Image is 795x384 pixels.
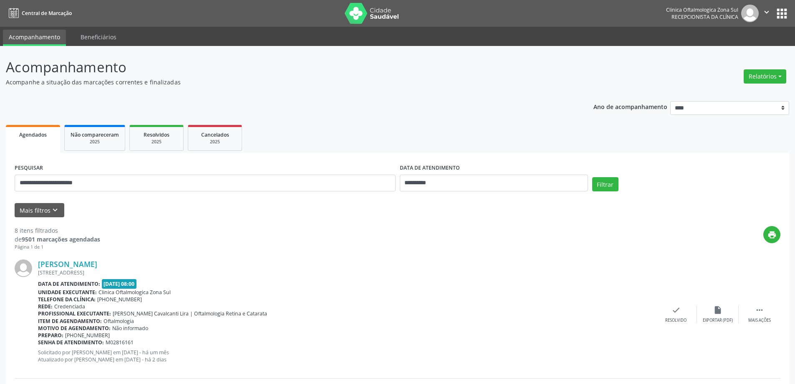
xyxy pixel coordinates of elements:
span: [PERSON_NAME] Cavalcanti Lira | Oftalmologia Retina e Catarata [113,310,267,317]
div: 2025 [71,139,119,145]
button: Filtrar [592,177,618,191]
span: Cancelados [201,131,229,138]
a: [PERSON_NAME] [38,259,97,269]
div: de [15,235,100,244]
b: Item de agendamento: [38,318,102,325]
button:  [759,5,775,22]
p: Acompanhe a situação das marcações correntes e finalizadas [6,78,554,86]
span: [DATE] 08:00 [102,279,137,289]
label: PESQUISAR [15,162,43,175]
b: Unidade executante: [38,289,97,296]
i: insert_drive_file [713,305,722,315]
img: img [741,5,759,22]
a: Acompanhamento [3,30,66,46]
span: [PHONE_NUMBER] [65,332,110,339]
div: [STREET_ADDRESS] [38,269,655,276]
div: Página 1 de 1 [15,244,100,251]
span: M02816161 [106,339,134,346]
i:  [762,8,771,17]
div: Mais ações [748,318,771,323]
div: 8 itens filtrados [15,226,100,235]
span: Não compareceram [71,131,119,138]
b: Data de atendimento: [38,280,100,287]
div: Exportar (PDF) [703,318,733,323]
strong: 9501 marcações agendadas [22,235,100,243]
div: 2025 [194,139,236,145]
b: Rede: [38,303,53,310]
span: Central de Marcação [22,10,72,17]
b: Senha de atendimento: [38,339,104,346]
label: DATA DE ATENDIMENTO [400,162,460,175]
i: print [767,230,777,239]
span: Clinica Oftalmologica Zona Sul [98,289,171,296]
p: Acompanhamento [6,57,554,78]
button: Mais filtroskeyboard_arrow_down [15,203,64,218]
img: img [15,259,32,277]
i: check [671,305,681,315]
div: Clinica Oftalmologica Zona Sul [666,6,738,13]
span: Não informado [112,325,148,332]
a: Central de Marcação [6,6,72,20]
p: Solicitado por [PERSON_NAME] em [DATE] - há um mês Atualizado por [PERSON_NAME] em [DATE] - há 2 ... [38,349,655,363]
span: Agendados [19,131,47,138]
button: Relatórios [744,69,786,84]
b: Preparo: [38,332,63,339]
span: [PHONE_NUMBER] [97,296,142,303]
button: apps [775,6,789,21]
p: Ano de acompanhamento [593,101,667,112]
div: Resolvido [665,318,686,323]
span: Oftalmologia [103,318,134,325]
b: Profissional executante: [38,310,111,317]
span: Credenciada [54,303,85,310]
span: Recepcionista da clínica [671,13,738,20]
span: Resolvidos [144,131,169,138]
i: keyboard_arrow_down [50,206,60,215]
b: Motivo de agendamento: [38,325,111,332]
i:  [755,305,764,315]
a: Beneficiários [75,30,122,44]
div: 2025 [136,139,177,145]
button: print [763,226,780,243]
b: Telefone da clínica: [38,296,96,303]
